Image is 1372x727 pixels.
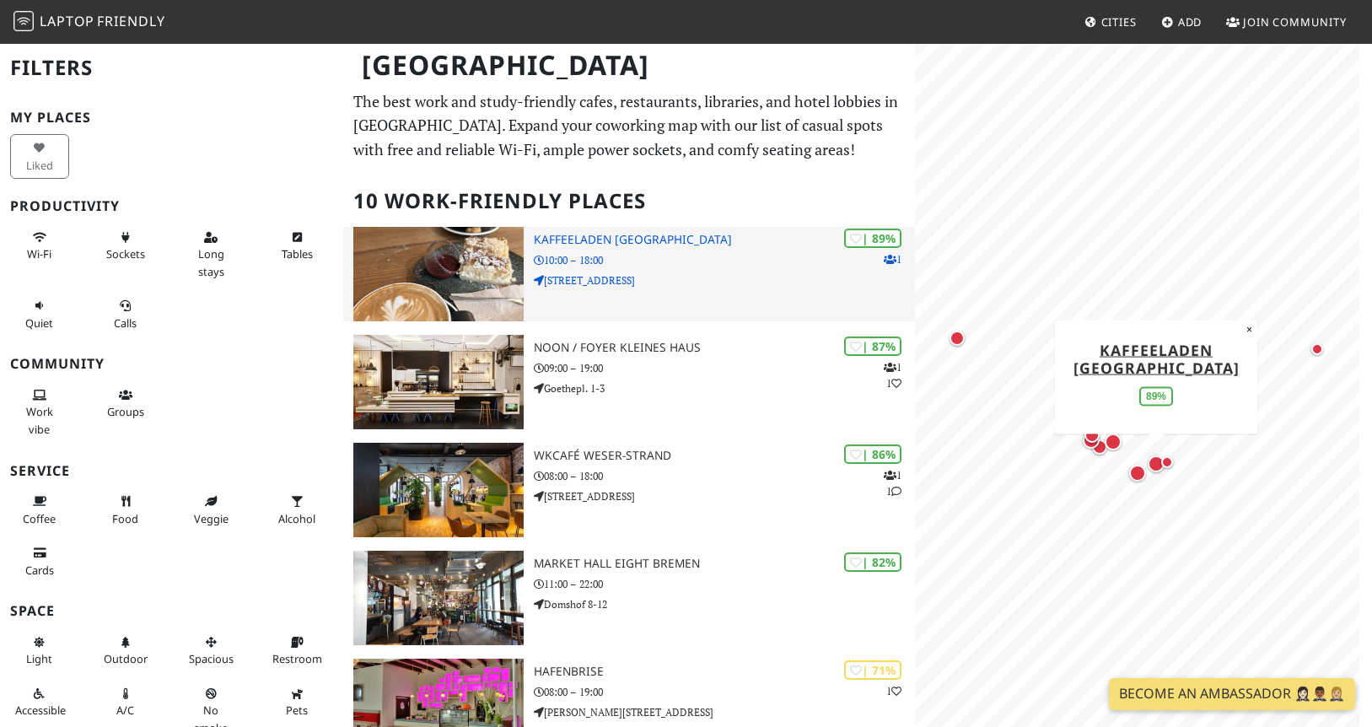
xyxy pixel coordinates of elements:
[107,404,144,419] span: Group tables
[884,467,901,499] p: 1 1
[534,704,915,720] p: [PERSON_NAME][STREET_ADDRESS]
[1241,320,1257,338] button: Close popup
[10,463,333,479] h3: Service
[10,487,69,532] button: Coffee
[946,327,968,349] div: Map marker
[10,198,333,214] h3: Productivity
[27,246,51,261] span: Stable Wi-Fi
[1101,14,1137,30] span: Cities
[534,684,915,700] p: 08:00 – 19:00
[10,603,333,619] h3: Space
[97,12,164,30] span: Friendly
[26,404,53,436] span: People working
[286,703,308,718] span: Pet friendly
[534,360,915,376] p: 09:00 – 19:00
[534,596,915,612] p: Domshof 8-12
[267,487,326,532] button: Alcohol
[844,229,901,248] div: | 89%
[353,335,524,429] img: noon / Foyer Kleines Haus
[10,356,333,372] h3: Community
[1078,7,1143,37] a: Cities
[10,381,69,443] button: Work vibe
[534,665,915,679] h3: Hafenbrise
[96,487,155,532] button: Food
[96,223,155,268] button: Sockets
[1219,7,1353,37] a: Join Community
[534,233,915,247] h3: Kaffeeladen [GEOGRAPHIC_DATA]
[1079,428,1103,452] div: Map marker
[1126,461,1149,485] div: Map marker
[343,335,915,429] a: noon / Foyer Kleines Haus | 87% 11 noon / Foyer Kleines Haus 09:00 – 19:00 Goethepl. 1-3
[96,381,155,426] button: Groups
[886,683,901,699] p: 1
[534,341,915,355] h3: noon / Foyer Kleines Haus
[10,628,69,673] button: Light
[189,651,234,666] span: Spacious
[267,223,326,268] button: Tables
[1139,386,1173,406] div: 89%
[10,539,69,584] button: Cards
[1073,339,1239,377] a: Kaffeeladen [GEOGRAPHIC_DATA]
[25,563,54,578] span: Credit cards
[353,175,905,227] h2: 10 Work-Friendly Places
[343,551,915,645] a: Market Hall Eight Bremen | 82% Market Hall Eight Bremen 11:00 – 22:00 Domshof 8-12
[534,449,915,463] h3: WKcafé WESER-Strand
[104,651,148,666] span: Outdoor area
[884,251,901,267] p: 1
[844,337,901,356] div: | 87%
[114,315,137,331] span: Video/audio calls
[534,557,915,571] h3: Market Hall Eight Bremen
[278,511,315,526] span: Alcohol
[198,246,224,278] span: Long stays
[40,12,94,30] span: Laptop
[267,680,326,724] button: Pets
[23,511,56,526] span: Coffee
[534,252,915,268] p: 10:00 – 18:00
[1101,430,1125,454] div: Map marker
[13,11,34,31] img: LaptopFriendly
[96,628,155,673] button: Outdoor
[1081,424,1103,446] div: Map marker
[194,511,229,526] span: Veggie
[282,246,313,261] span: Work-friendly tables
[844,660,901,680] div: | 71%
[534,272,915,288] p: [STREET_ADDRESS]
[10,292,69,337] button: Quiet
[534,468,915,484] p: 08:00 – 18:00
[10,680,69,724] button: Accessible
[353,443,524,537] img: WKcafé WESER-Strand
[844,444,901,464] div: | 86%
[181,628,240,673] button: Spacious
[10,223,69,268] button: Wi-Fi
[96,680,155,724] button: A/C
[10,42,333,94] h2: Filters
[272,651,322,666] span: Restroom
[534,488,915,504] p: [STREET_ADDRESS]
[26,651,52,666] span: Natural light
[343,443,915,537] a: WKcafé WESER-Strand | 86% 11 WKcafé WESER-Strand 08:00 – 18:00 [STREET_ADDRESS]
[10,110,333,126] h3: My Places
[112,511,138,526] span: Food
[353,551,524,645] img: Market Hall Eight Bremen
[13,8,165,37] a: LaptopFriendly LaptopFriendly
[348,42,912,89] h1: [GEOGRAPHIC_DATA]
[884,359,901,391] p: 1 1
[1154,7,1209,37] a: Add
[353,227,524,321] img: Kaffeeladen Bremen
[181,487,240,532] button: Veggie
[267,628,326,673] button: Restroom
[15,703,66,718] span: Accessible
[1144,452,1168,476] div: Map marker
[1178,14,1203,30] span: Add
[106,246,145,261] span: Power sockets
[96,292,155,337] button: Calls
[1243,14,1347,30] span: Join Community
[1157,452,1177,472] div: Map marker
[25,315,53,331] span: Quiet
[534,576,915,592] p: 11:00 – 22:00
[343,227,915,321] a: Kaffeeladen Bremen | 89% 1 Kaffeeladen [GEOGRAPHIC_DATA] 10:00 – 18:00 [STREET_ADDRESS]
[181,223,240,285] button: Long stays
[116,703,134,718] span: Air conditioned
[1089,436,1111,458] div: Map marker
[353,89,905,162] p: The best work and study-friendly cafes, restaurants, libraries, and hotel lobbies in [GEOGRAPHIC_...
